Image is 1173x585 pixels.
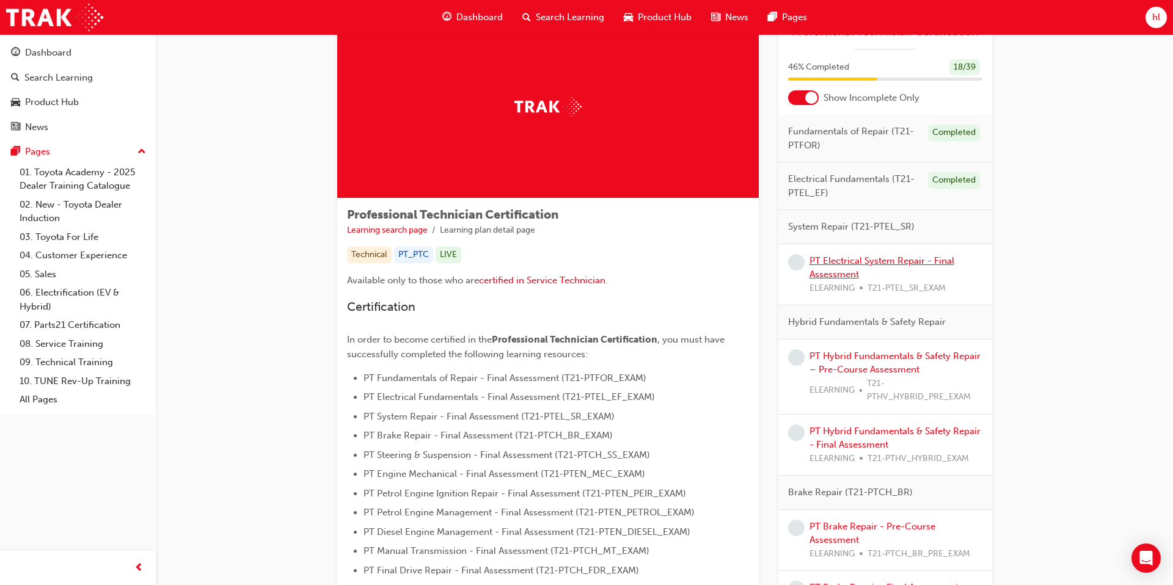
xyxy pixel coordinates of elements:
a: news-iconNews [701,5,758,30]
span: PT Manual Transmission - Final Assessment (T21-PTCH_MT_EXAM) [364,545,649,556]
span: search-icon [522,10,531,25]
span: Show Incomplete Only [824,91,919,105]
span: System Repair (T21-PTEL_SR) [788,220,915,234]
button: hl [1146,7,1167,28]
a: search-iconSearch Learning [513,5,614,30]
span: T21-PTHV_HYBRID_PRE_EXAM [867,377,982,404]
a: 02. New - Toyota Dealer Induction [15,195,151,228]
span: car-icon [624,10,633,25]
a: News [5,116,151,139]
span: Certification [347,300,415,314]
span: T21-PTCH_BR_PRE_EXAM [868,547,970,561]
div: Technical [347,247,392,263]
span: T21-PTEL_SR_EXAM [868,282,946,296]
span: In order to become certified in the [347,334,492,345]
span: pages-icon [11,147,20,158]
img: Trak [6,4,103,31]
span: news-icon [11,122,20,133]
a: certified in Service Technician [479,275,605,286]
a: car-iconProduct Hub [614,5,701,30]
span: Available only to those who are [347,275,479,286]
span: T21-PTHV_HYBRID_EXAM [868,452,969,466]
a: Product Hub [5,91,151,114]
a: 05. Sales [15,265,151,284]
a: 10. TUNE Rev-Up Training [15,372,151,391]
div: News [25,120,48,134]
span: Hybrid Fundamentals & Safety Repair [788,315,946,329]
button: Pages [5,140,151,163]
a: 08. Service Training [15,335,151,354]
span: Fundamentals of Repair (T21-PTFOR) [788,125,918,152]
a: PT Hybrid Fundamentals & Safety Repair - Final Assessment [809,426,981,451]
span: PT Petrol Engine Ignition Repair - Final Assessment (T21-PTEN_PEIR_EXAM) [364,488,686,499]
span: ELEARNING [809,452,855,466]
a: Dashboard [5,42,151,64]
div: Search Learning [24,71,93,85]
span: pages-icon [768,10,777,25]
span: news-icon [711,10,720,25]
span: Product Hub [638,10,692,24]
a: 07. Parts21 Certification [15,316,151,335]
span: learningRecordVerb_NONE-icon [788,520,805,536]
div: Completed [928,125,980,141]
span: PT Electrical Fundamentals - Final Assessment (T21-PTEL_EF_EXAM) [364,391,655,402]
span: guage-icon [11,48,20,59]
a: All Pages [15,390,151,409]
span: prev-icon [134,561,144,576]
div: Pages [25,145,50,159]
span: guage-icon [442,10,451,25]
span: PT Brake Repair - Final Assessment (T21-PTCH_BR_EXAM) [364,430,613,441]
span: PT System Repair - Final Assessment (T21-PTEL_SR_EXAM) [364,411,615,422]
div: 18 / 39 [949,59,980,76]
span: PT Steering & Suspension - Final Assessment (T21-PTCH_SS_EXAM) [364,449,650,460]
span: News [725,10,748,24]
div: Open Intercom Messenger [1131,543,1161,573]
a: 06. Electrification (EV & Hybrid) [15,283,151,316]
span: ELEARNING [809,547,855,561]
span: car-icon [11,97,20,108]
span: 46 % Completed [788,60,849,74]
div: Product Hub [25,95,79,109]
a: PT Hybrid Fundamentals & Safety Repair – Pre-Course Assessment [809,351,981,376]
li: Learning plan detail page [440,223,535,238]
a: Search Learning [5,67,151,89]
span: PT Final Drive Repair - Final Assessment (T21-PTCH_FDR_EXAM) [364,565,639,576]
span: PT Petrol Engine Management - Final Assessment (T21-PTEN_PETROL_EXAM) [364,507,695,518]
a: 03. Toyota For Life [15,228,151,247]
span: learningRecordVerb_NONE-icon [788,424,805,441]
span: Electrical Fundamentals (T21-PTEL_EF) [788,172,918,200]
a: PT Electrical System Repair - Final Assessment [809,255,954,280]
span: PT Engine Mechanical - Final Assessment (T21-PTEN_MEC_EXAM) [364,468,645,479]
span: hl [1152,10,1160,24]
a: pages-iconPages [758,5,817,30]
div: LIVE [436,247,461,263]
a: 04. Customer Experience [15,246,151,265]
a: guage-iconDashboard [433,5,513,30]
a: 09. Technical Training [15,353,151,372]
span: ELEARNING [809,383,855,398]
span: Pages [782,10,807,24]
span: PT Fundamentals of Repair - Final Assessment (T21-PTFOR_EXAM) [364,372,646,383]
span: PT Diesel Engine Management - Final Assessment (T21-PTEN_DIESEL_EXAM) [364,526,690,537]
span: learningRecordVerb_NONE-icon [788,349,805,366]
span: up-icon [137,144,146,160]
div: PT_PTC [394,247,433,263]
button: DashboardSearch LearningProduct HubNews [5,39,151,140]
span: . [605,275,608,286]
span: search-icon [11,73,20,84]
a: Learning search page [347,225,428,235]
a: PT Brake Repair - Pre-Course Assessment [809,521,935,546]
span: , you must have successfully completed the following learning resources: [347,334,727,360]
div: Dashboard [25,46,71,60]
div: Completed [928,172,980,189]
span: Search Learning [536,10,604,24]
span: ELEARNING [809,282,855,296]
img: Trak [514,97,582,116]
a: 01. Toyota Academy - 2025 Dealer Training Catalogue [15,163,151,195]
span: Professional Technician Certification [347,208,558,222]
span: Brake Repair (T21-PTCH_BR) [788,485,913,500]
span: Dashboard [456,10,503,24]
